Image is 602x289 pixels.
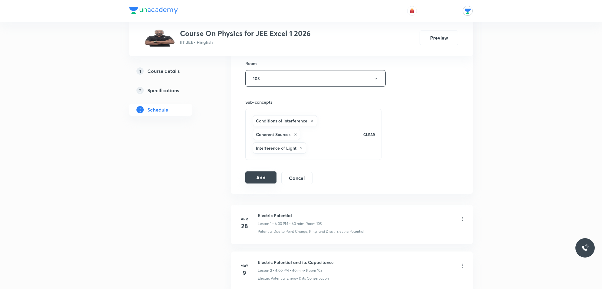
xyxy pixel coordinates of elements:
p: • Room 105 [304,268,322,273]
img: avatar [409,8,415,14]
h4: 9 [238,268,250,278]
p: Potential Due to Point Charge, Ring, and Disc [258,229,333,234]
h6: Coherent Sources [256,131,290,138]
p: 2 [136,87,144,94]
h6: May [238,263,250,268]
a: 1Course details [129,65,211,77]
p: 3 [136,106,144,113]
h5: Specifications [147,87,179,94]
h5: Course details [147,67,180,75]
h4: 28 [238,222,250,231]
button: Cancel [281,172,312,184]
button: avatar [407,6,417,16]
button: Add [245,171,276,183]
p: Electric Potential Energy & its Conservation [258,276,329,281]
h3: Course On Physics for JEE Excel 1 2026 [180,29,311,38]
h6: Sub-concepts [245,99,381,105]
h6: Electric Potential and its Capacitance [258,259,334,265]
h6: Apr [238,216,250,222]
p: IIT JEE • Hinglish [180,39,311,45]
div: · [334,229,335,234]
p: • Room 105 [303,221,322,226]
a: 2Specifications [129,84,211,96]
img: ttu [581,244,589,252]
p: Electric Potential [336,229,364,234]
p: CLEAR [363,132,375,137]
button: 103 [245,70,386,87]
p: 1 [136,67,144,75]
h6: Conditions of Interference [256,118,307,124]
p: Lesson 2 • 6:00 PM • 60 min [258,268,304,273]
p: Lesson 1 • 6:00 PM • 60 min [258,221,303,226]
h5: Schedule [147,106,168,113]
h6: Room [245,60,257,67]
a: Company Logo [129,7,178,15]
img: Unacademy Jodhpur [463,6,473,16]
img: Company Logo [129,7,178,14]
h6: Interference of Light [256,145,296,151]
img: f1d9f5fcb8e84bffaffc5bc573b487d2.jpg [144,29,175,47]
button: Preview [420,31,458,45]
h6: Electric Potential [258,212,322,219]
